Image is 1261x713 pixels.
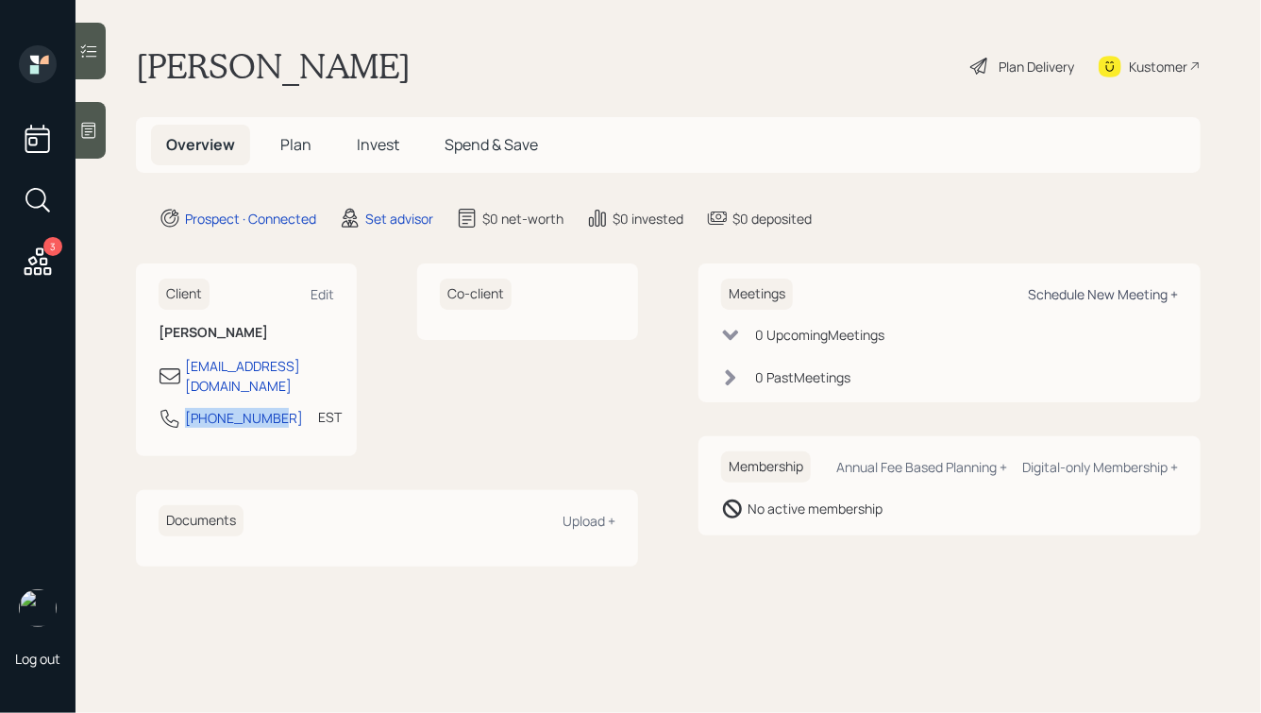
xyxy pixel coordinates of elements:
img: hunter_neumayer.jpg [19,589,57,627]
h6: [PERSON_NAME] [159,325,334,341]
div: Upload + [563,512,615,530]
h6: Meetings [721,279,793,310]
span: Invest [357,134,399,155]
span: Overview [166,134,235,155]
h6: Documents [159,505,244,536]
div: Kustomer [1129,57,1187,76]
h6: Membership [721,451,811,483]
div: Schedule New Meeting + [1028,285,1178,303]
div: No active membership [748,499,883,518]
span: Spend & Save [445,134,538,155]
h6: Co-client [440,279,512,310]
div: Digital-only Membership + [1022,458,1178,476]
div: $0 invested [613,209,683,229]
div: Annual Fee Based Planning + [836,458,1007,476]
div: $0 net-worth [482,209,563,229]
h6: Client [159,279,210,310]
div: EST [318,407,342,427]
div: 0 Upcoming Meeting s [755,325,884,345]
div: Prospect · Connected [185,209,316,229]
span: Plan [280,134,311,155]
div: Plan Delivery [999,57,1074,76]
div: $0 deposited [732,209,812,229]
div: Set advisor [365,209,433,229]
div: Edit [311,285,334,303]
div: Log out [15,650,60,668]
div: [EMAIL_ADDRESS][DOMAIN_NAME] [185,356,334,396]
h1: [PERSON_NAME] [136,45,411,87]
div: 0 Past Meeting s [755,367,850,387]
div: 3 [43,237,62,256]
div: [PHONE_NUMBER] [185,408,303,428]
